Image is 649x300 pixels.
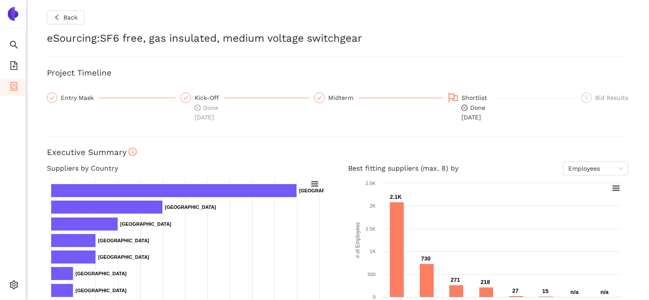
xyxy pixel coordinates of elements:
div: Midterm [328,92,359,103]
span: check [317,95,322,100]
text: 271 [451,277,460,283]
span: file-add [10,58,18,76]
text: 500 [367,272,375,277]
text: n/a [570,289,579,295]
span: Employees [568,162,623,175]
text: # of Employees [354,222,360,258]
text: 0 [372,294,375,300]
span: Back [63,13,78,22]
div: Shortlistcheck-circleDone[DATE] [448,92,576,122]
div: Entry Mask [47,92,175,103]
span: left [54,14,60,21]
span: 5 [585,95,588,101]
span: check-circle [194,105,201,111]
h4: Best fitting suppliers (max. 8) by [348,162,629,175]
text: n/a [600,289,609,295]
text: [GEOGRAPHIC_DATA] [120,221,171,227]
span: check [183,95,188,100]
div: Entry Mask [61,92,99,103]
text: 2.5K [366,181,376,186]
span: check [49,95,55,100]
text: 218 [481,279,490,285]
text: 1K [369,249,376,254]
span: check-circle [461,105,468,111]
h4: Suppliers by Country [47,162,327,175]
text: 2K [369,203,376,208]
span: setting [10,277,18,295]
span: Done [DATE] [461,104,485,121]
div: Shortlist [461,92,492,103]
text: [GEOGRAPHIC_DATA] [165,204,216,210]
h3: Project Timeline [47,67,628,79]
span: info-circle [128,148,137,156]
h2: eSourcing : SF6 free, gas insulated, medium voltage switchgear [47,31,628,46]
img: Logo [6,7,20,21]
text: [GEOGRAPHIC_DATA] [98,238,149,243]
span: Done [DATE] [194,104,218,121]
text: 1.5K [366,226,376,231]
text: 730 [421,255,431,262]
text: [GEOGRAPHIC_DATA] [76,271,127,276]
text: 15 [542,288,548,294]
div: Kick-Off [194,92,224,103]
text: 27 [512,287,518,294]
span: flag [448,92,458,103]
button: leftBack [47,10,85,24]
h3: Executive Summary [47,147,628,158]
span: Bid Results [595,94,628,101]
text: [GEOGRAPHIC_DATA] [98,254,149,260]
span: search [10,37,18,55]
text: [GEOGRAPHIC_DATA] [299,188,350,193]
span: container [10,79,18,96]
text: 2.1K [390,194,402,200]
text: [GEOGRAPHIC_DATA] [76,288,127,293]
